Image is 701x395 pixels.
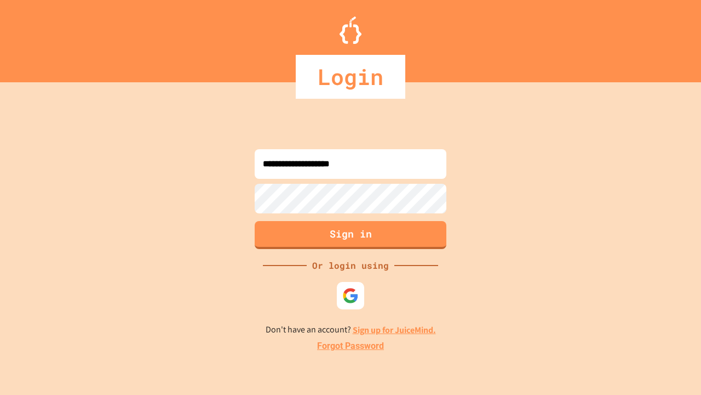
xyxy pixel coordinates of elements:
p: Don't have an account? [266,323,436,337]
img: Logo.svg [340,16,361,44]
a: Sign up for JuiceMind. [353,324,436,336]
button: Sign in [255,221,446,249]
div: Or login using [307,259,394,272]
img: google-icon.svg [342,287,359,304]
a: Forgot Password [317,340,384,353]
div: Login [296,55,405,99]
